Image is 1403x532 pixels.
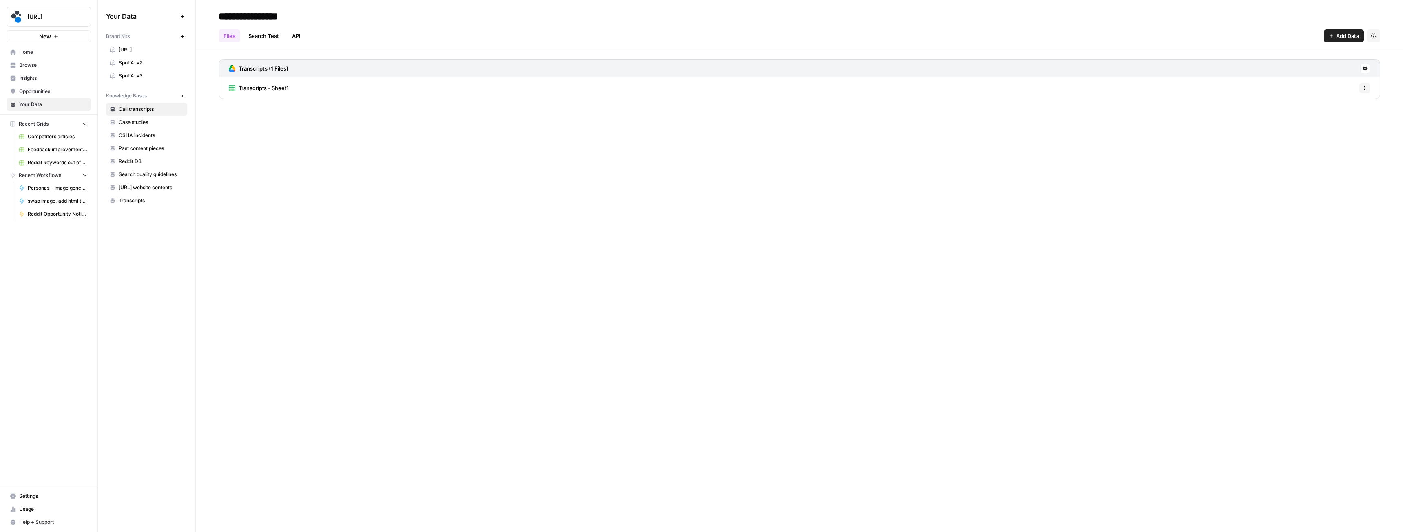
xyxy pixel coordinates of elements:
[7,72,91,85] a: Insights
[15,130,91,143] a: Competitors articles
[229,77,288,99] a: Transcripts - Sheet1
[28,210,87,218] span: Reddit Opportunity Notifier
[119,158,184,165] span: Reddit DB
[219,29,240,42] a: Files
[15,208,91,221] a: Reddit Opportunity Notifier
[106,43,187,56] a: [URL]
[287,29,305,42] a: API
[119,184,184,191] span: [URL] website contents
[28,184,87,192] span: Personas - Image generator
[1336,32,1359,40] span: Add Data
[1324,29,1364,42] button: Add Data
[106,194,187,207] a: Transcripts
[119,132,184,139] span: OSHA incidents
[19,62,87,69] span: Browse
[19,75,87,82] span: Insights
[19,120,49,128] span: Recent Grids
[19,101,87,108] span: Your Data
[7,516,91,529] button: Help + Support
[106,33,130,40] span: Brand Kits
[9,9,24,24] img: spot.ai Logo
[106,116,187,129] a: Case studies
[119,106,184,113] span: Call transcripts
[106,181,187,194] a: [URL] website contents
[7,118,91,130] button: Recent Grids
[28,197,87,205] span: swap image, add html table to post body
[7,98,91,111] a: Your Data
[239,64,288,73] h3: Transcripts (1 Files)
[243,29,284,42] a: Search Test
[19,49,87,56] span: Home
[28,133,87,140] span: Competitors articles
[106,142,187,155] a: Past content pieces
[7,85,91,98] a: Opportunities
[15,181,91,194] a: Personas - Image generator
[119,171,184,178] span: Search quality guidelines
[19,88,87,95] span: Opportunities
[19,492,87,500] span: Settings
[39,32,51,40] span: New
[119,119,184,126] span: Case studies
[15,143,91,156] a: Feedback improvement dev
[19,172,61,179] span: Recent Workflows
[7,59,91,72] a: Browse
[119,145,184,152] span: Past content pieces
[119,72,184,79] span: Spot AI v3
[27,13,77,21] span: [URL]
[7,7,91,27] button: Workspace: spot.ai
[106,129,187,142] a: OSHA incidents
[119,197,184,204] span: Transcripts
[19,506,87,513] span: Usage
[106,168,187,181] a: Search quality guidelines
[106,56,187,69] a: Spot AI v2
[106,103,187,116] a: Call transcripts
[28,159,87,166] span: Reddit keywords out of personas
[7,30,91,42] button: New
[106,92,147,99] span: Knowledge Bases
[106,155,187,168] a: Reddit DB
[28,146,87,153] span: Feedback improvement dev
[239,84,288,92] span: Transcripts - Sheet1
[106,69,187,82] a: Spot AI v3
[229,60,288,77] a: Transcripts (1 Files)
[106,11,177,21] span: Your Data
[7,169,91,181] button: Recent Workflows
[15,156,91,169] a: Reddit keywords out of personas
[7,490,91,503] a: Settings
[19,519,87,526] span: Help + Support
[7,46,91,59] a: Home
[7,503,91,516] a: Usage
[15,194,91,208] a: swap image, add html table to post body
[119,59,184,66] span: Spot AI v2
[119,46,184,53] span: [URL]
